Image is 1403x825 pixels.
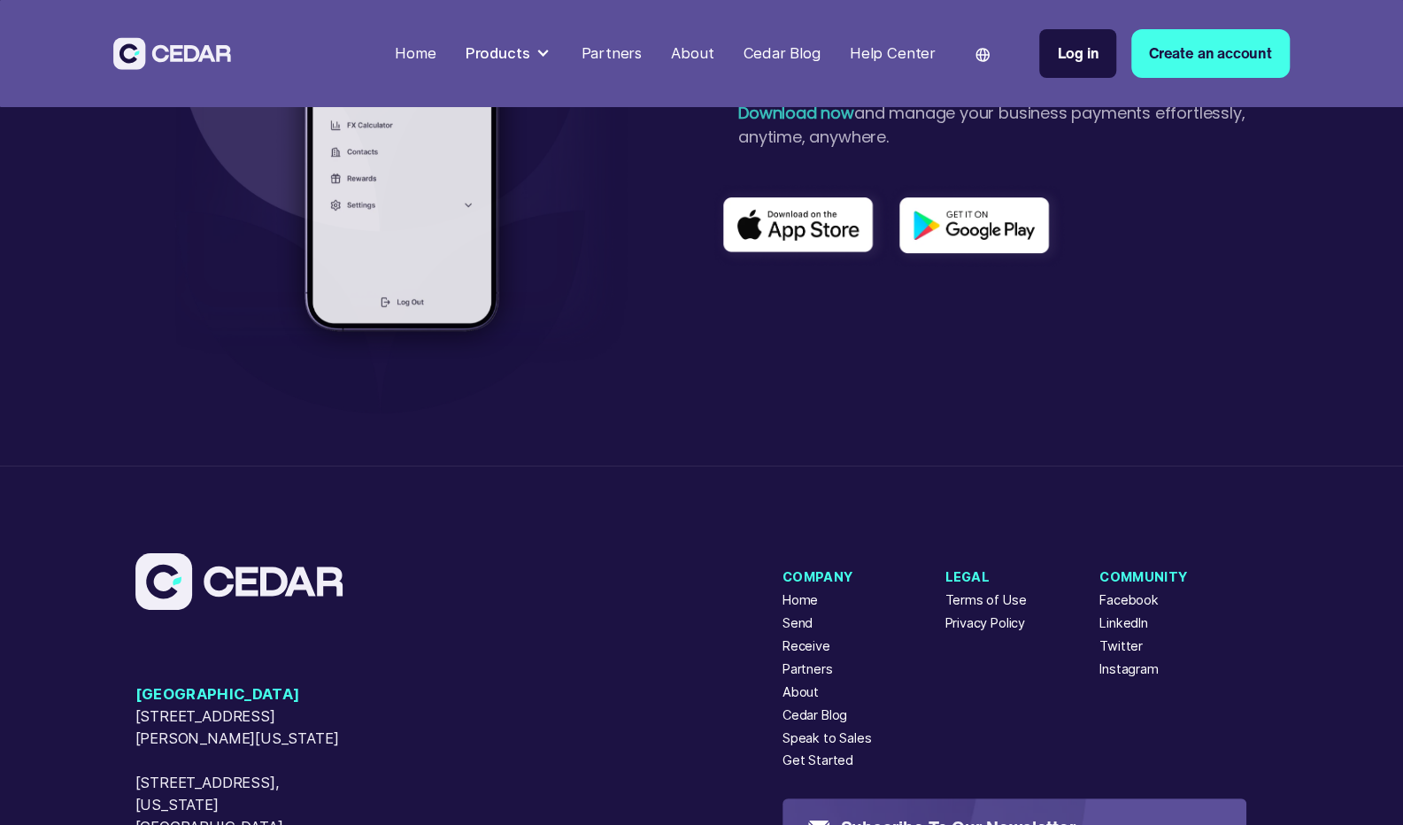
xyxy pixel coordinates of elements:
div: Log in [1057,42,1099,65]
a: Twitter [1099,637,1143,657]
a: Privacy Policy [944,614,1024,634]
a: About [782,683,819,703]
a: Facebook [1099,591,1159,611]
span: [STREET_ADDRESS][PERSON_NAME][US_STATE] [135,705,365,750]
a: Cedar Blog [736,34,828,73]
a: Partners [574,34,649,73]
a: Cedar Blog [782,706,847,726]
a: Send [782,614,813,634]
a: Help Center [842,34,943,73]
div: Help Center [850,42,936,65]
a: Create an account [1131,29,1290,78]
img: Play store logo [889,185,1065,267]
div: Cedar Blog [743,42,820,65]
a: Home [782,591,818,611]
div: Company [782,568,871,588]
div: Products [466,42,530,65]
a: Receive [782,637,830,657]
div: Partners [581,42,642,65]
a: Terms of Use [944,591,1026,611]
a: Speak to Sales [782,729,871,749]
img: App store logo [713,185,889,266]
a: Instagram [1099,660,1158,680]
a: LinkedIn [1099,614,1148,634]
div: Home [395,42,436,65]
a: About [664,34,721,73]
div: Community [1099,568,1187,588]
div: About [671,42,713,65]
img: world icon [975,48,990,62]
div: Products [458,35,559,73]
div: Legal [944,568,1026,588]
strong: Download now [738,101,854,123]
div: The Cedar Money App is now available for download on the Apple App Store and Google Play Store! a... [738,28,1315,148]
a: Home [388,34,443,73]
span: [GEOGRAPHIC_DATA] [135,683,365,705]
a: Partners [782,660,833,680]
a: Log in [1039,29,1116,78]
a: Get Started [782,752,853,771]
